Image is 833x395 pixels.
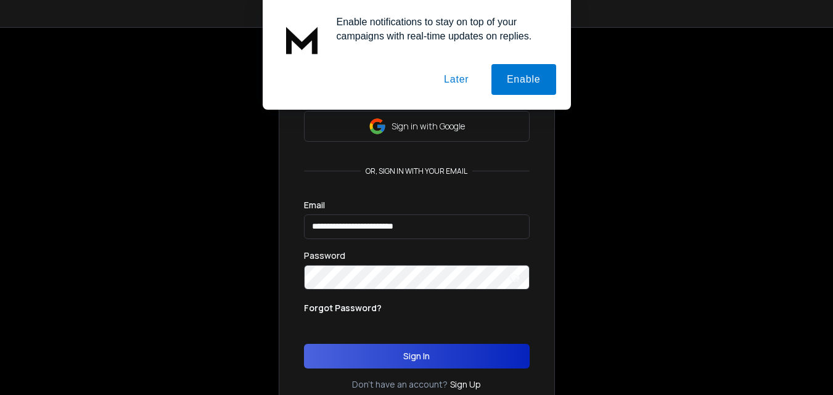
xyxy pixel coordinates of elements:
[304,201,325,210] label: Email
[352,378,448,391] p: Don't have an account?
[450,378,481,391] a: Sign Up
[361,166,472,176] p: or, sign in with your email
[491,64,556,95] button: Enable
[429,64,484,95] button: Later
[327,15,556,43] div: Enable notifications to stay on top of your campaigns with real-time updates on replies.
[304,251,345,260] label: Password
[277,15,327,64] img: notification icon
[304,111,530,142] button: Sign in with Google
[304,344,530,369] button: Sign In
[392,120,465,132] p: Sign in with Google
[304,302,382,314] p: Forgot Password?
